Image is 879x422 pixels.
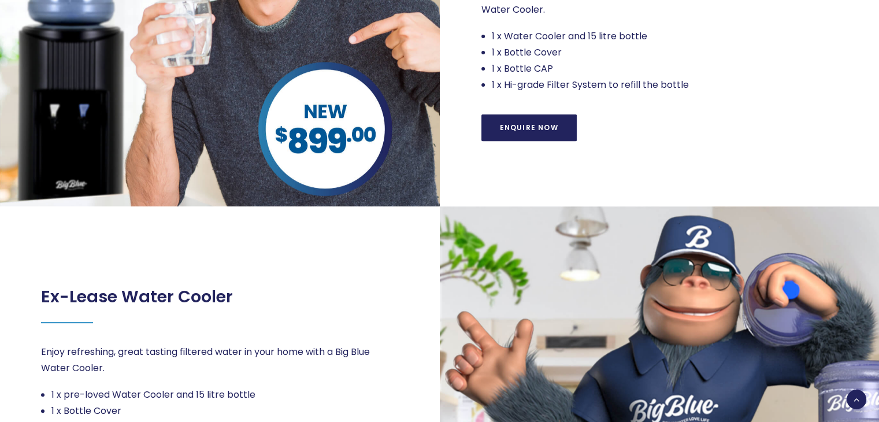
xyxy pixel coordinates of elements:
li: 1 x Bottle Cover [51,403,398,419]
li: 1 x Bottle CAP [492,61,839,77]
h2: Ex-Lease Water Cooler [41,287,233,307]
li: 1 x pre-loved Water Cooler and 15 litre bottle [51,387,398,403]
div: Page 1 [41,271,233,307]
li: 1 x Hi-grade Filter System to refill the bottle [492,77,839,93]
li: 1 x Bottle Cover [492,45,839,61]
p: Enjoy refreshing, great tasting filtered water in your home with a Big Blue Water Cooler. [41,344,398,376]
li: 1 x Water Cooler and 15 litre bottle [492,28,839,45]
a: Enquire Now [481,114,577,141]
